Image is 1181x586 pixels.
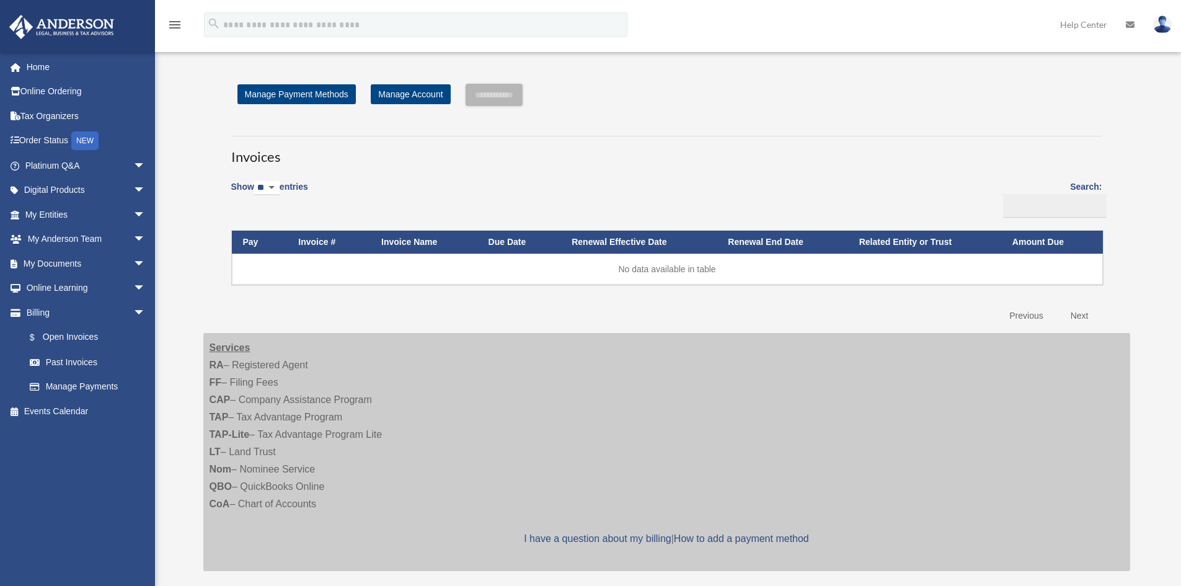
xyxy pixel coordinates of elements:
[232,254,1103,285] td: No data available in table
[1003,194,1107,218] input: Search:
[231,179,308,208] label: Show entries
[1001,231,1103,254] th: Amount Due: activate to sort column ascending
[9,276,164,301] a: Online Learningarrow_drop_down
[9,153,164,178] a: Platinum Q&Aarrow_drop_down
[133,300,158,326] span: arrow_drop_down
[1153,16,1172,33] img: User Pic
[232,231,288,254] th: Pay: activate to sort column descending
[9,251,164,276] a: My Documentsarrow_drop_down
[133,178,158,203] span: arrow_drop_down
[71,131,99,150] div: NEW
[370,231,477,254] th: Invoice Name: activate to sort column ascending
[210,360,224,370] strong: RA
[477,231,561,254] th: Due Date: activate to sort column ascending
[371,84,450,104] a: Manage Account
[1061,303,1098,329] a: Next
[9,178,164,203] a: Digital Productsarrow_drop_down
[203,333,1130,571] div: – Registered Agent – Filing Fees – Company Assistance Program – Tax Advantage Program – Tax Advan...
[210,464,232,474] strong: Nom
[133,202,158,228] span: arrow_drop_down
[999,179,1102,218] label: Search:
[133,227,158,252] span: arrow_drop_down
[6,15,118,39] img: Anderson Advisors Platinum Portal
[9,79,164,104] a: Online Ordering
[848,231,1001,254] th: Related Entity or Trust: activate to sort column ascending
[560,231,717,254] th: Renewal Effective Date: activate to sort column ascending
[133,251,158,277] span: arrow_drop_down
[674,533,809,544] a: How to add a payment method
[167,22,182,32] a: menu
[9,227,164,252] a: My Anderson Teamarrow_drop_down
[37,330,43,345] span: $
[524,533,671,544] a: I have a question about my billing
[9,104,164,128] a: Tax Organizers
[17,375,158,399] a: Manage Payments
[210,342,250,353] strong: Services
[9,300,158,325] a: Billingarrow_drop_down
[210,412,229,422] strong: TAP
[717,231,847,254] th: Renewal End Date: activate to sort column ascending
[254,181,280,195] select: Showentries
[210,481,232,492] strong: QBO
[287,231,370,254] th: Invoice #: activate to sort column ascending
[17,350,158,375] a: Past Invoices
[133,276,158,301] span: arrow_drop_down
[210,429,250,440] strong: TAP-Lite
[210,530,1124,548] p: |
[210,499,230,509] strong: CoA
[167,17,182,32] i: menu
[231,136,1102,167] h3: Invoices
[210,377,222,388] strong: FF
[237,84,356,104] a: Manage Payment Methods
[133,153,158,179] span: arrow_drop_down
[9,128,164,154] a: Order StatusNEW
[9,399,164,424] a: Events Calendar
[210,394,231,405] strong: CAP
[17,325,152,350] a: $Open Invoices
[9,55,164,79] a: Home
[1000,303,1052,329] a: Previous
[207,17,221,30] i: search
[210,446,221,457] strong: LT
[9,202,164,227] a: My Entitiesarrow_drop_down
